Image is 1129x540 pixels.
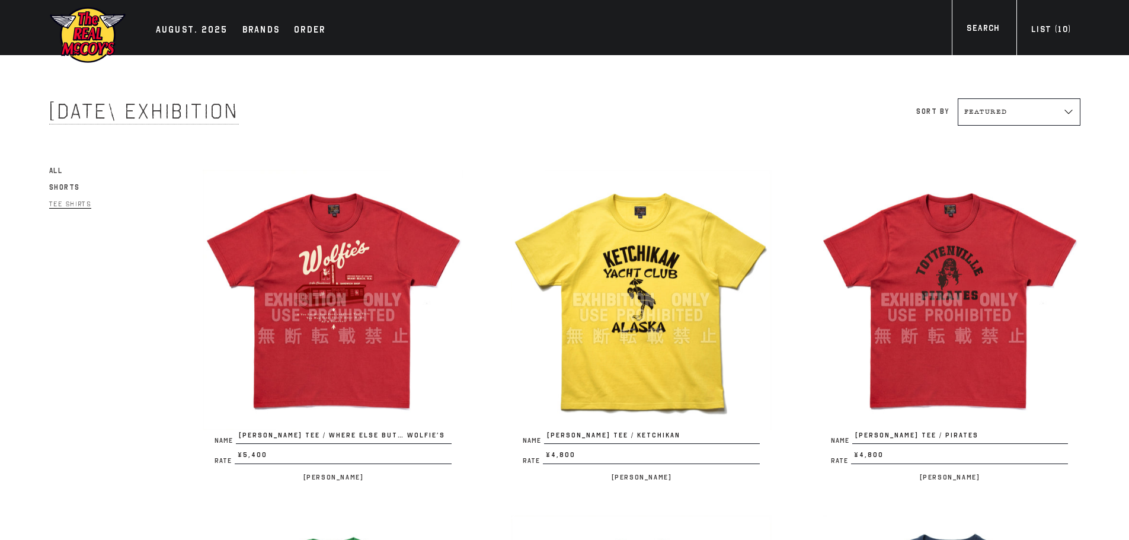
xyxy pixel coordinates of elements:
[851,450,1068,464] span: ¥4,800
[523,458,543,464] span: Rate
[831,458,851,464] span: Rate
[852,430,1068,445] span: [PERSON_NAME] TEE / PIRATES
[1058,24,1068,34] span: 10
[203,170,463,430] img: JOE MCCOY TEE / WHERE ELSE BUT… WOLFIE’S
[49,183,81,191] span: Shorts
[49,167,63,175] span: All
[235,450,452,464] span: ¥5,400
[49,6,126,64] img: mccoys-exhibition
[215,437,236,444] span: Name
[203,170,463,484] a: JOE MCCOY TEE / WHERE ELSE BUT… WOLFIE’S Name[PERSON_NAME] TEE / WHERE ELSE BUT… WOLFIE’S Rate¥5,...
[967,22,999,38] div: Search
[952,22,1014,38] a: Search
[215,458,235,464] span: Rate
[49,197,91,211] a: Tee Shirts
[49,180,81,194] a: Shorts
[49,98,239,124] span: [DATE] Exhibition
[916,107,949,116] label: Sort by
[156,23,228,39] div: AUGUST. 2025
[242,23,280,39] div: Brands
[288,23,331,39] a: Order
[49,200,91,209] span: Tee Shirts
[49,164,63,178] a: All
[819,170,1080,484] a: JOE MCCOY TEE / PIRATES Name[PERSON_NAME] TEE / PIRATES Rate¥4,800 [PERSON_NAME]
[543,450,760,464] span: ¥4,800
[1031,23,1072,39] div: List ( )
[511,170,772,484] a: JOE MCCOY TEE / KETCHIKAN Name[PERSON_NAME] TEE / KETCHIKAN Rate¥4,800 [PERSON_NAME]
[511,470,772,484] p: [PERSON_NAME]
[236,430,452,445] span: [PERSON_NAME] TEE / WHERE ELSE BUT… WOLFIE’S
[544,430,760,445] span: [PERSON_NAME] TEE / KETCHIKAN
[523,437,544,444] span: Name
[819,470,1080,484] p: [PERSON_NAME]
[1016,23,1086,39] a: List (10)
[831,437,852,444] span: Name
[819,170,1080,430] img: JOE MCCOY TEE / PIRATES
[294,23,325,39] div: Order
[511,170,772,430] img: JOE MCCOY TEE / KETCHIKAN
[150,23,234,39] a: AUGUST. 2025
[203,470,463,484] p: [PERSON_NAME]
